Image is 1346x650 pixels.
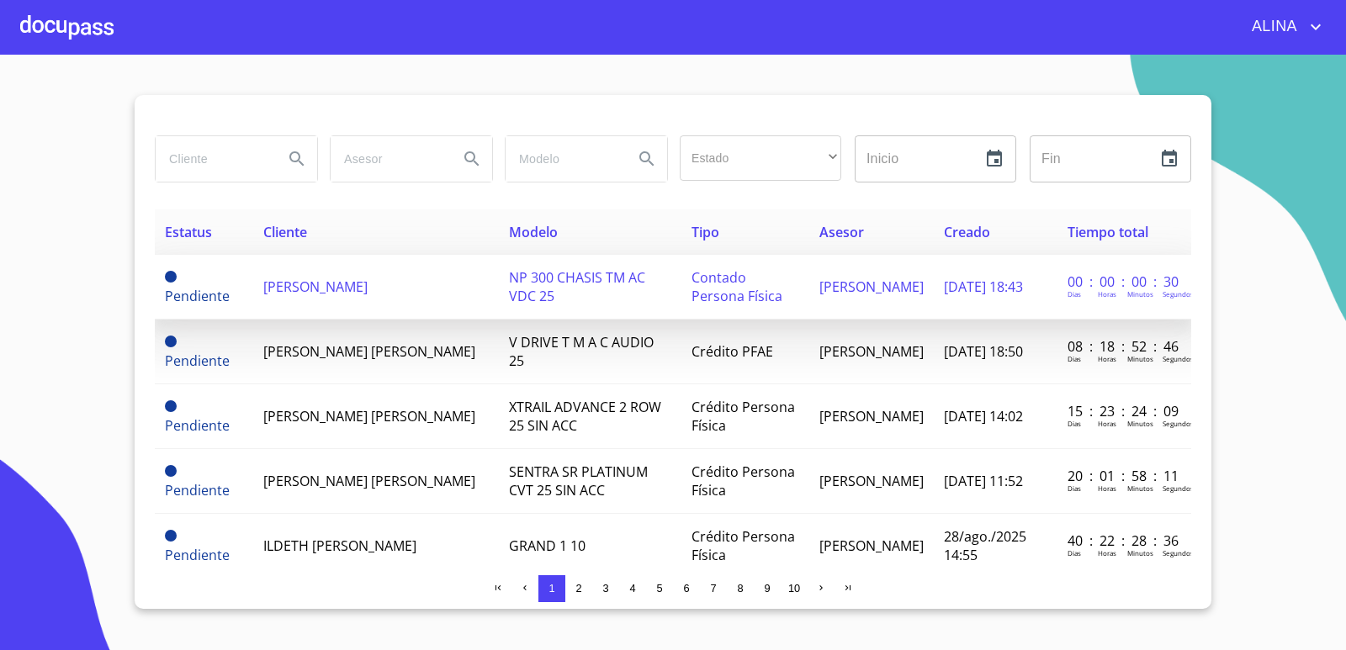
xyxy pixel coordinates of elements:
[700,575,727,602] button: 7
[646,575,673,602] button: 5
[165,271,177,283] span: Pendiente
[1127,289,1153,299] p: Minutos
[1163,354,1194,363] p: Segundos
[592,575,619,602] button: 3
[1098,419,1116,428] p: Horas
[1239,13,1326,40] button: account of current user
[165,416,230,435] span: Pendiente
[692,342,773,361] span: Crédito PFAE
[509,536,586,555] span: GRAND 1 10
[692,268,782,305] span: Contado Persona Física
[819,472,924,490] span: [PERSON_NAME]
[692,223,719,241] span: Tipo
[1127,548,1153,558] p: Minutos
[575,582,581,595] span: 2
[788,582,800,595] span: 10
[1068,484,1081,493] p: Dias
[944,277,1023,296] span: [DATE] 18:43
[1068,419,1081,428] p: Dias
[629,582,635,595] span: 4
[710,582,716,595] span: 7
[1068,548,1081,558] p: Dias
[263,223,307,241] span: Cliente
[506,136,620,182] input: search
[819,536,924,555] span: [PERSON_NAME]
[565,575,592,602] button: 2
[781,575,808,602] button: 10
[165,336,177,347] span: Pendiente
[1127,419,1153,428] p: Minutos
[1127,484,1153,493] p: Minutos
[819,407,924,425] span: [PERSON_NAME]
[1127,354,1153,363] p: Minutos
[1068,402,1181,420] p: 15 : 23 : 24 : 09
[165,530,177,542] span: Pendiente
[1068,354,1081,363] p: Dias
[509,223,558,241] span: Modelo
[944,342,1023,361] span: [DATE] 18:50
[263,536,416,555] span: ILDETH [PERSON_NAME]
[165,465,177,477] span: Pendiente
[263,277,368,296] span: [PERSON_NAME]
[165,223,212,241] span: Estatus
[548,582,554,595] span: 1
[1163,289,1194,299] p: Segundos
[165,351,230,370] span: Pendiente
[452,139,492,179] button: Search
[165,546,230,564] span: Pendiente
[1068,337,1181,356] p: 08 : 18 : 52 : 46
[1163,419,1194,428] p: Segundos
[944,472,1023,490] span: [DATE] 11:52
[764,582,770,595] span: 9
[1068,272,1181,291] p: 00 : 00 : 00 : 30
[509,333,654,370] span: V DRIVE T M A C AUDIO 25
[692,527,795,564] span: Crédito Persona Física
[1163,548,1194,558] p: Segundos
[277,139,317,179] button: Search
[680,135,841,181] div: ​
[727,575,754,602] button: 8
[1068,467,1181,485] p: 20 : 01 : 58 : 11
[602,582,608,595] span: 3
[819,342,924,361] span: [PERSON_NAME]
[1098,484,1116,493] p: Horas
[509,462,648,499] span: SENTRA SR PLATINUM CVT 25 SIN ACC
[509,398,661,435] span: XTRAIL ADVANCE 2 ROW 25 SIN ACC
[1098,289,1116,299] p: Horas
[692,462,795,499] span: Crédito Persona Física
[656,582,662,595] span: 5
[1098,354,1116,363] p: Horas
[263,407,475,425] span: [PERSON_NAME] [PERSON_NAME]
[737,582,743,595] span: 8
[627,139,667,179] button: Search
[509,268,645,305] span: NP 300 CHASIS TM AC VDC 25
[331,136,445,182] input: search
[1239,13,1306,40] span: ALINA
[819,223,864,241] span: Asesor
[538,575,565,602] button: 1
[1068,289,1081,299] p: Dias
[944,223,990,241] span: Creado
[1068,223,1148,241] span: Tiempo total
[263,342,475,361] span: [PERSON_NAME] [PERSON_NAME]
[165,481,230,499] span: Pendiente
[754,575,781,602] button: 9
[156,136,270,182] input: search
[673,575,700,602] button: 6
[944,407,1023,425] span: [DATE] 14:02
[263,472,475,490] span: [PERSON_NAME] [PERSON_NAME]
[165,287,230,305] span: Pendiente
[819,277,924,296] span: [PERSON_NAME]
[1098,548,1116,558] p: Horas
[165,400,177,412] span: Pendiente
[692,398,795,435] span: Crédito Persona Física
[1163,484,1194,493] p: Segundos
[683,582,689,595] span: 6
[1068,531,1181,550] p: 40 : 22 : 28 : 36
[944,527,1026,564] span: 28/ago./2025 14:55
[619,575,646,602] button: 4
